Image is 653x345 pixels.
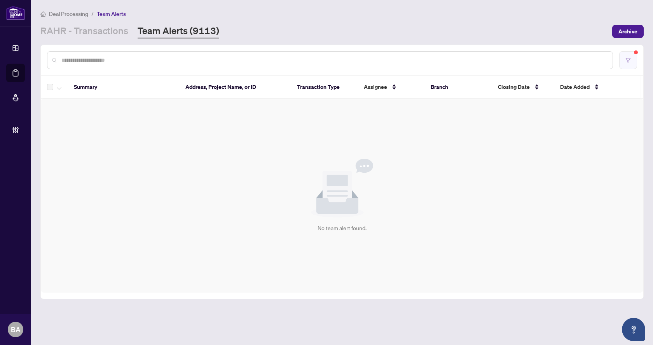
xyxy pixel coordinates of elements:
th: Summary [68,76,179,99]
span: Date Added [560,83,590,91]
span: home [40,11,46,17]
button: filter [619,51,637,69]
span: Archive [618,25,637,38]
button: Archive [612,25,644,38]
th: Branch [424,76,491,99]
th: Assignee [358,76,424,99]
div: No team alert found. [318,224,367,232]
th: Date Added [554,76,634,99]
a: RAHR - Transactions [40,24,128,38]
a: Team Alerts (9113) [138,24,219,38]
span: Team Alerts [97,10,126,17]
button: Open asap [622,318,645,341]
img: Null State Icon [311,159,373,218]
span: Deal Processing [49,10,88,17]
span: Closing Date [498,83,530,91]
th: Address, Project Name, or ID [179,76,291,99]
th: Transaction Type [291,76,358,99]
img: logo [6,6,25,20]
th: Closing Date [492,76,554,99]
span: BA [11,324,21,335]
li: / [91,9,94,18]
span: filter [625,57,631,63]
span: Assignee [364,83,387,91]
